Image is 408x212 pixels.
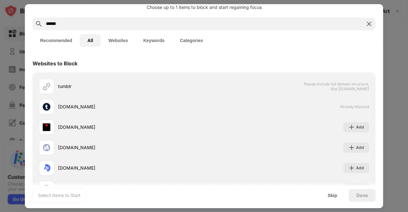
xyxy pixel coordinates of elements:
[58,124,204,130] div: [DOMAIN_NAME]
[33,60,77,67] div: Websites to Block
[58,164,204,171] div: [DOMAIN_NAME]
[43,144,50,151] img: favicons
[135,34,172,47] button: Keywords
[328,193,337,198] div: Skip
[33,34,80,47] button: Recommended
[43,164,50,172] img: favicons
[101,34,135,47] button: Websites
[356,165,364,171] div: Add
[43,83,50,90] img: url.svg
[43,103,50,111] img: favicons
[356,124,364,130] div: Add
[58,144,204,151] div: [DOMAIN_NAME]
[35,20,43,28] img: search.svg
[58,103,204,110] div: [DOMAIN_NAME]
[38,192,81,199] div: Select Items to Start
[33,5,375,10] div: Choose up to 1 items to block and start regaining focus
[340,104,369,109] span: Already blocked
[43,123,50,131] img: favicons
[80,34,101,47] button: All
[172,34,210,47] button: Categories
[58,83,204,90] div: tumblr
[303,82,369,91] span: Please include full domain structure, like [DOMAIN_NAME]
[356,144,364,151] div: Add
[356,193,368,198] div: Done
[365,20,373,28] img: search-close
